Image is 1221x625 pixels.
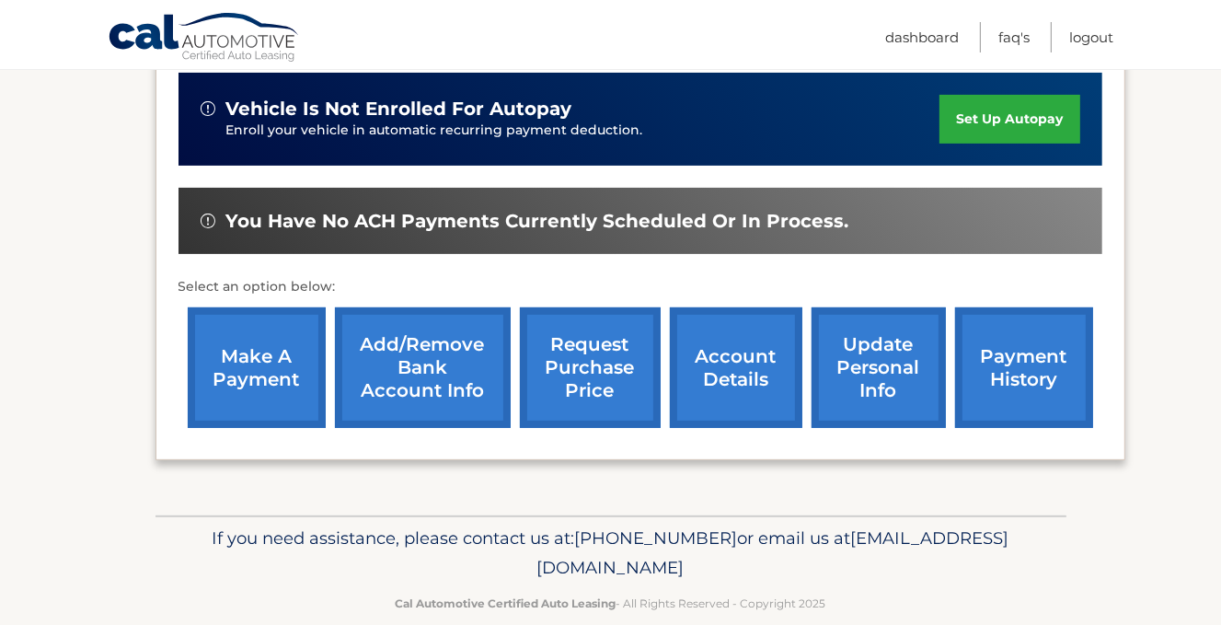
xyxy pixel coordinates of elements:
[396,596,616,610] strong: Cal Automotive Certified Auto Leasing
[167,524,1054,583] p: If you need assistance, please contact us at: or email us at
[108,12,301,65] a: Cal Automotive
[167,594,1054,613] p: - All Rights Reserved - Copyright 2025
[885,22,959,52] a: Dashboard
[201,214,215,228] img: alert-white.svg
[955,307,1093,428] a: payment history
[226,98,572,121] span: vehicle is not enrolled for autopay
[1069,22,1113,52] a: Logout
[335,307,511,428] a: Add/Remove bank account info
[537,527,1009,578] span: [EMAIL_ADDRESS][DOMAIN_NAME]
[998,22,1030,52] a: FAQ's
[179,276,1102,298] p: Select an option below:
[226,210,849,233] span: You have no ACH payments currently scheduled or in process.
[226,121,940,141] p: Enroll your vehicle in automatic recurring payment deduction.
[188,307,326,428] a: make a payment
[575,527,738,549] span: [PHONE_NUMBER]
[670,307,802,428] a: account details
[812,307,946,428] a: update personal info
[939,95,1079,144] a: set up autopay
[201,101,215,116] img: alert-white.svg
[520,307,661,428] a: request purchase price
